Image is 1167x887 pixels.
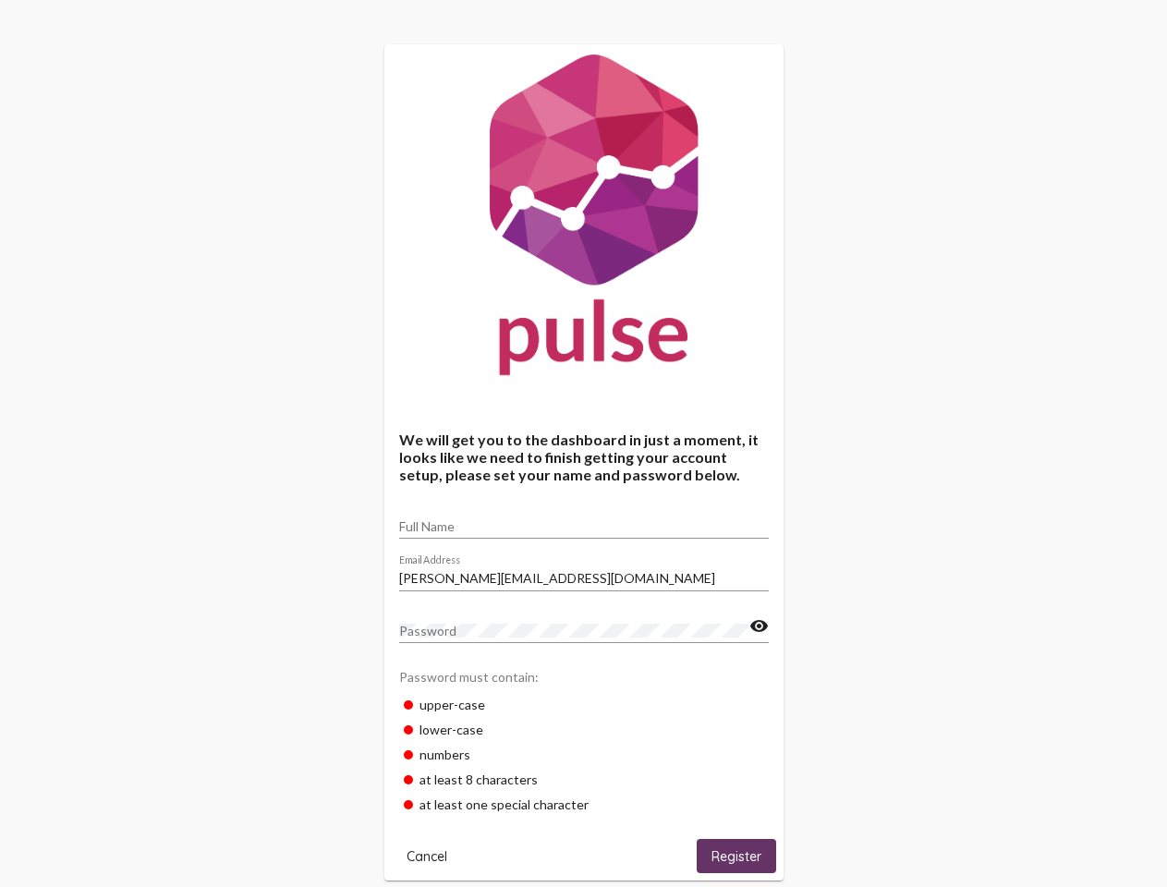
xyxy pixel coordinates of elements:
[749,615,769,638] mat-icon: visibility
[407,848,447,865] span: Cancel
[384,44,784,394] img: Pulse For Good Logo
[711,848,761,865] span: Register
[697,839,776,873] button: Register
[399,692,769,717] div: upper-case
[399,742,769,767] div: numbers
[399,660,769,692] div: Password must contain:
[399,792,769,817] div: at least one special character
[399,767,769,792] div: at least 8 characters
[399,717,769,742] div: lower-case
[392,839,462,873] button: Cancel
[399,431,769,483] h4: We will get you to the dashboard in just a moment, it looks like we need to finish getting your a...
